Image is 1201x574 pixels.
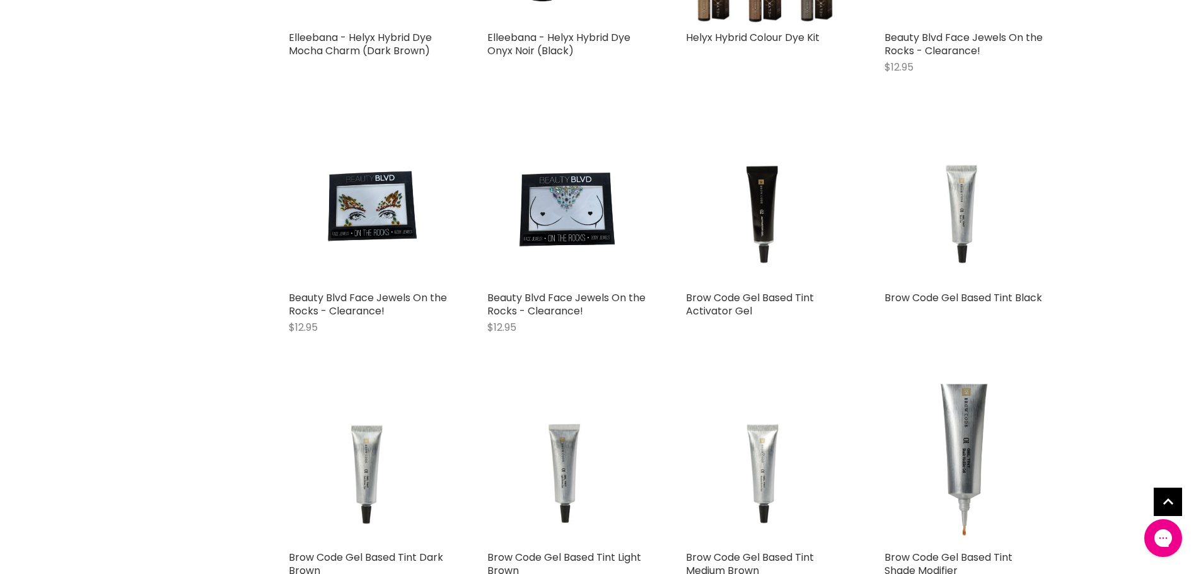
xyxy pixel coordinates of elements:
[487,124,648,285] a: Beauty Blvd Face Jewels On the Rocks - Clearance!
[289,124,450,285] a: Beauty Blvd Face Jewels On the Rocks - Clearance!
[308,124,429,285] img: Beauty Blvd Face Jewels On the Rocks - Clearance!
[686,384,847,544] img: Brow Code Gel Based Tint Medium Brown
[885,290,1042,305] a: Brow Code Gel Based Tint Black
[289,384,450,544] img: Brow Code Gel Based Tint Dark Brown
[885,384,1045,544] img: Brow Code Gel Based Tint Shade Modifier
[1138,515,1188,561] iframe: Gorgias live chat messenger
[686,290,814,318] a: Brow Code Gel Based Tint Activator Gel
[487,290,646,318] a: Beauty Blvd Face Jewels On the Rocks - Clearance!
[507,124,627,285] img: Beauty Blvd Face Jewels On the Rocks - Clearance!
[289,320,318,335] span: $12.95
[487,320,516,335] span: $12.95
[885,30,1043,58] a: Beauty Blvd Face Jewels On the Rocks - Clearance!
[487,30,630,58] a: Elleebana - Helyx Hybrid Dye Onyx Noir (Black)
[289,30,432,58] a: Elleebana - Helyx Hybrid Dye Mocha Charm (Dark Brown)
[686,124,847,285] img: Brow Code Gel Based Tint Activator Gel
[885,124,1045,285] img: Brow Code Gel Based Tint Black
[487,384,648,544] img: Brow Code Gel Based Tint Light Brown
[686,30,820,45] a: Helyx Hybrid Colour Dye Kit
[885,60,914,74] span: $12.95
[289,290,447,318] a: Beauty Blvd Face Jewels On the Rocks - Clearance!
